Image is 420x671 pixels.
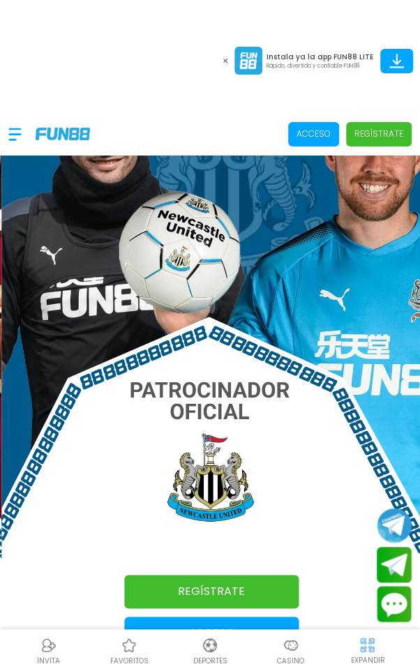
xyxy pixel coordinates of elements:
a: DeportesDeportesDeportes [170,635,250,666]
img: App Logo [234,47,262,75]
img: Casino [283,637,299,654]
button: Join telegram [377,547,412,583]
a: Regístrate [124,575,299,608]
img: Company Logo [36,128,90,140]
button: Join telegram channel [377,507,412,543]
p: Instala ya la app FUN88 LITE [267,52,373,62]
p: favoritos [110,656,149,666]
a: CasinoCasinoCasino [250,635,331,666]
p: Deportes [193,656,227,666]
p: Regístrate [354,128,403,140]
img: Casino Favoritos [121,637,137,654]
p: Casino [277,656,304,666]
a: Casino FavoritosCasino Favoritosfavoritos [89,635,170,666]
img: Deportes [202,637,218,654]
p: INVITA [37,656,60,666]
p: Acceso [297,128,331,140]
p: Rápido, divertido y confiable FUN88 [267,62,373,70]
a: ReferralReferralINVITA [8,635,89,666]
p: EXPANDIR [350,655,384,665]
img: Referral [40,637,57,654]
button: Contact customer service [377,586,412,622]
img: hide [359,636,376,654]
p: Acceso [124,625,299,642]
